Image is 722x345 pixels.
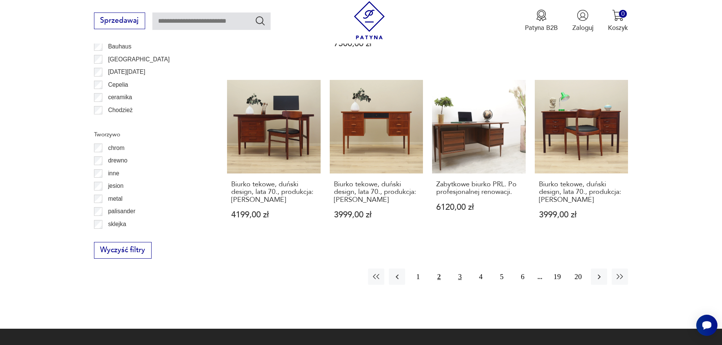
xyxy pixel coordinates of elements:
p: Tworzywo [94,130,205,139]
img: Patyna - sklep z meblami i dekoracjami vintage [350,1,388,39]
a: Zabytkowe biurko PRL. Po profesjonalnej renowacji.Zabytkowe biurko PRL. Po profesjonalnej renowac... [432,80,526,237]
p: chrom [108,143,124,153]
p: Chodzież [108,105,133,115]
a: Sprzedawaj [94,18,145,24]
button: 20 [570,269,586,285]
p: palisander [108,206,135,216]
p: inne [108,169,119,178]
p: Cepelia [108,80,128,90]
button: 4 [473,269,489,285]
h3: Biurko tekowe, duński design, lata 70., produkcja: [PERSON_NAME] [334,181,419,204]
button: Sprzedawaj [94,12,145,29]
button: Patyna B2B [525,9,558,32]
p: 3999,00 zł [334,211,419,219]
p: [DATE][DATE] [108,67,145,77]
button: 3 [452,269,468,285]
p: [GEOGRAPHIC_DATA] [108,55,169,64]
p: szkło [108,232,122,242]
p: 3999,00 zł [539,211,624,219]
p: Ćmielów [108,118,131,128]
img: Ikona koszyka [612,9,624,21]
button: 0Koszyk [608,9,628,32]
iframe: Smartsupp widget button [696,315,717,336]
p: ceramika [108,92,132,102]
p: 4199,00 zł [231,211,316,219]
h3: Biurko tekowe, duński design, lata 70., produkcja: [PERSON_NAME] [539,181,624,204]
button: Zaloguj [572,9,594,32]
button: Szukaj [255,15,266,26]
img: Ikonka użytkownika [577,9,589,21]
p: Koszyk [608,23,628,32]
button: 6 [514,269,531,285]
button: 1 [410,269,426,285]
p: Bauhaus [108,42,132,52]
h3: Biurko tekowe, duński design, lata 70., produkcja: [PERSON_NAME] [231,181,316,204]
p: Patyna B2B [525,23,558,32]
p: 6120,00 zł [436,203,522,211]
a: Biurko tekowe, duński design, lata 70., produkcja: DaniaBiurko tekowe, duński design, lata 70., p... [227,80,321,237]
a: Biurko tekowe, duński design, lata 70., produkcja: DaniaBiurko tekowe, duński design, lata 70., p... [535,80,628,237]
p: jesion [108,181,124,191]
img: Ikona medalu [536,9,547,21]
button: 19 [549,269,565,285]
a: Biurko tekowe, duński design, lata 70., produkcja: DaniaBiurko tekowe, duński design, lata 70., p... [330,80,423,237]
button: Wyczyść filtry [94,242,152,259]
button: 2 [431,269,447,285]
div: 0 [619,10,627,18]
p: sklejka [108,219,126,229]
p: 7500,00 zł [334,40,419,48]
p: drewno [108,156,127,165]
button: 5 [493,269,510,285]
a: Ikona medaluPatyna B2B [525,9,558,32]
p: metal [108,194,122,204]
p: Zaloguj [572,23,594,32]
h3: Zabytkowe biurko PRL. Po profesjonalnej renowacji. [436,181,522,196]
